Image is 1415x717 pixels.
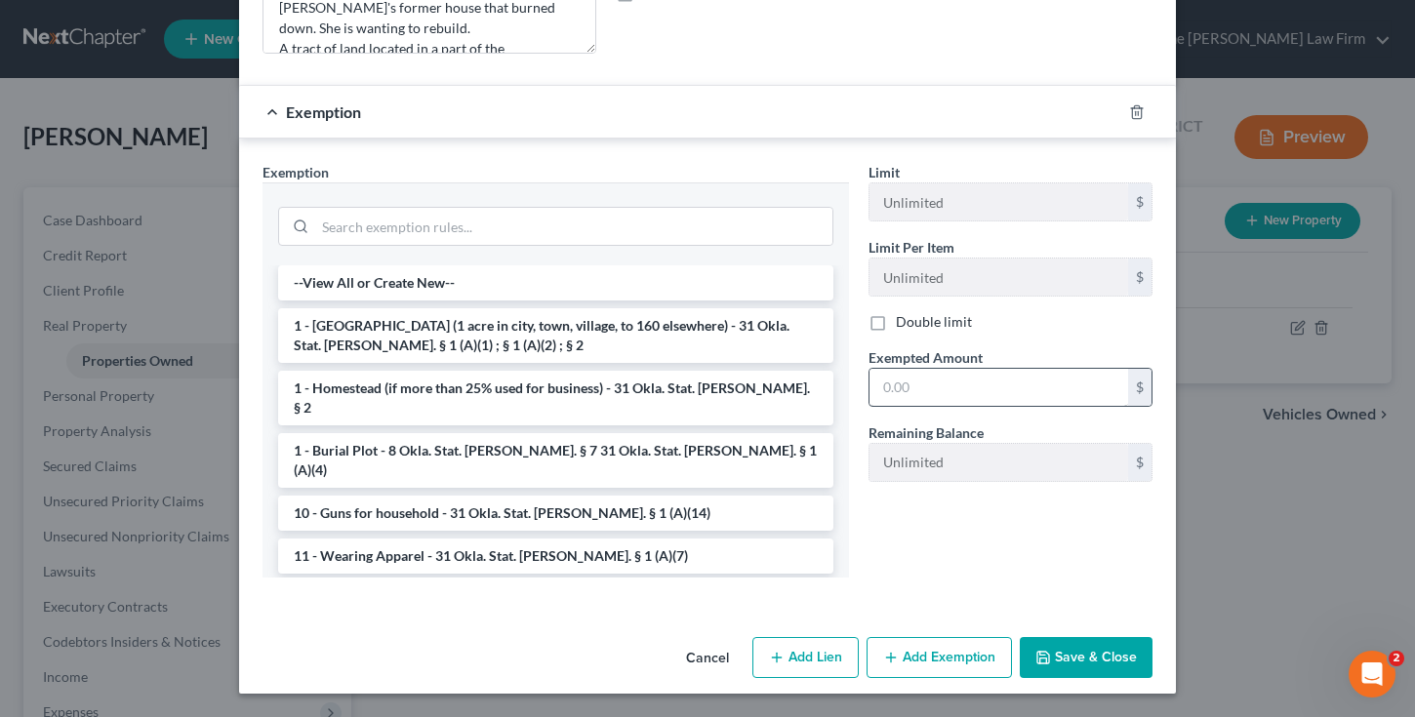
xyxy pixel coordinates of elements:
[315,208,832,245] input: Search exemption rules...
[869,183,1128,220] input: --
[1389,651,1404,666] span: 2
[1128,183,1152,220] div: $
[1349,651,1395,697] iframe: Intercom live chat
[278,538,833,574] li: 11 - Wearing Apparel - 31 Okla. Stat. [PERSON_NAME]. § 1 (A)(7)
[867,637,1012,678] button: Add Exemption
[752,637,859,678] button: Add Lien
[278,371,833,425] li: 1 - Homestead (if more than 25% used for business) - 31 Okla. Stat. [PERSON_NAME]. § 2
[286,102,361,121] span: Exemption
[278,496,833,531] li: 10 - Guns for household - 31 Okla. Stat. [PERSON_NAME]. § 1 (A)(14)
[670,639,745,678] button: Cancel
[1128,369,1152,406] div: $
[869,369,1128,406] input: 0.00
[869,164,900,180] span: Limit
[278,433,833,488] li: 1 - Burial Plot - 8 Okla. Stat. [PERSON_NAME]. § 7 31 Okla. Stat. [PERSON_NAME]. § 1 (A)(4)
[1128,444,1152,481] div: $
[263,164,329,180] span: Exemption
[278,265,833,300] li: --View All or Create New--
[869,444,1128,481] input: --
[896,312,972,332] label: Double limit
[869,422,984,443] label: Remaining Balance
[869,259,1128,296] input: --
[278,308,833,363] li: 1 - [GEOGRAPHIC_DATA] (1 acre in city, town, village, to 160 elsewhere) - 31 Okla. Stat. [PERSON_...
[869,237,954,258] label: Limit Per Item
[1128,259,1152,296] div: $
[869,349,983,366] span: Exempted Amount
[1020,637,1152,678] button: Save & Close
